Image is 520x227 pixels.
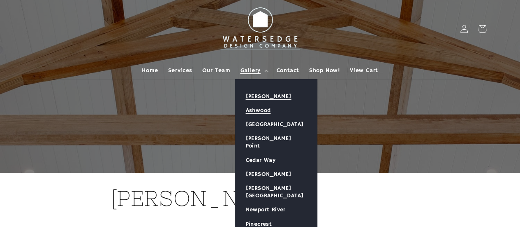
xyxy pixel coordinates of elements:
img: Watersedge Design Co [215,3,305,54]
a: [PERSON_NAME] [236,89,317,103]
span: Services [168,67,192,74]
span: View Cart [350,67,378,74]
summary: Gallery [235,62,271,79]
span: Our Team [202,67,231,74]
a: Ashwood [236,103,317,117]
span: Home [142,67,158,74]
a: [PERSON_NAME] Point [236,131,317,153]
a: Home [137,62,163,79]
a: Cedar Way [236,153,317,167]
a: [PERSON_NAME] [236,167,317,181]
a: [PERSON_NAME][GEOGRAPHIC_DATA] [236,181,317,203]
a: Contact [272,62,304,79]
h1: [PERSON_NAME] [111,185,409,213]
span: Shop Now! [309,67,340,74]
a: [GEOGRAPHIC_DATA] [236,117,317,131]
a: Our Team [197,62,236,79]
span: Gallery [240,67,260,74]
span: Contact [277,67,299,74]
a: Shop Now! [304,62,345,79]
a: View Cart [345,62,383,79]
a: Newport River [236,203,317,217]
a: Services [163,62,197,79]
